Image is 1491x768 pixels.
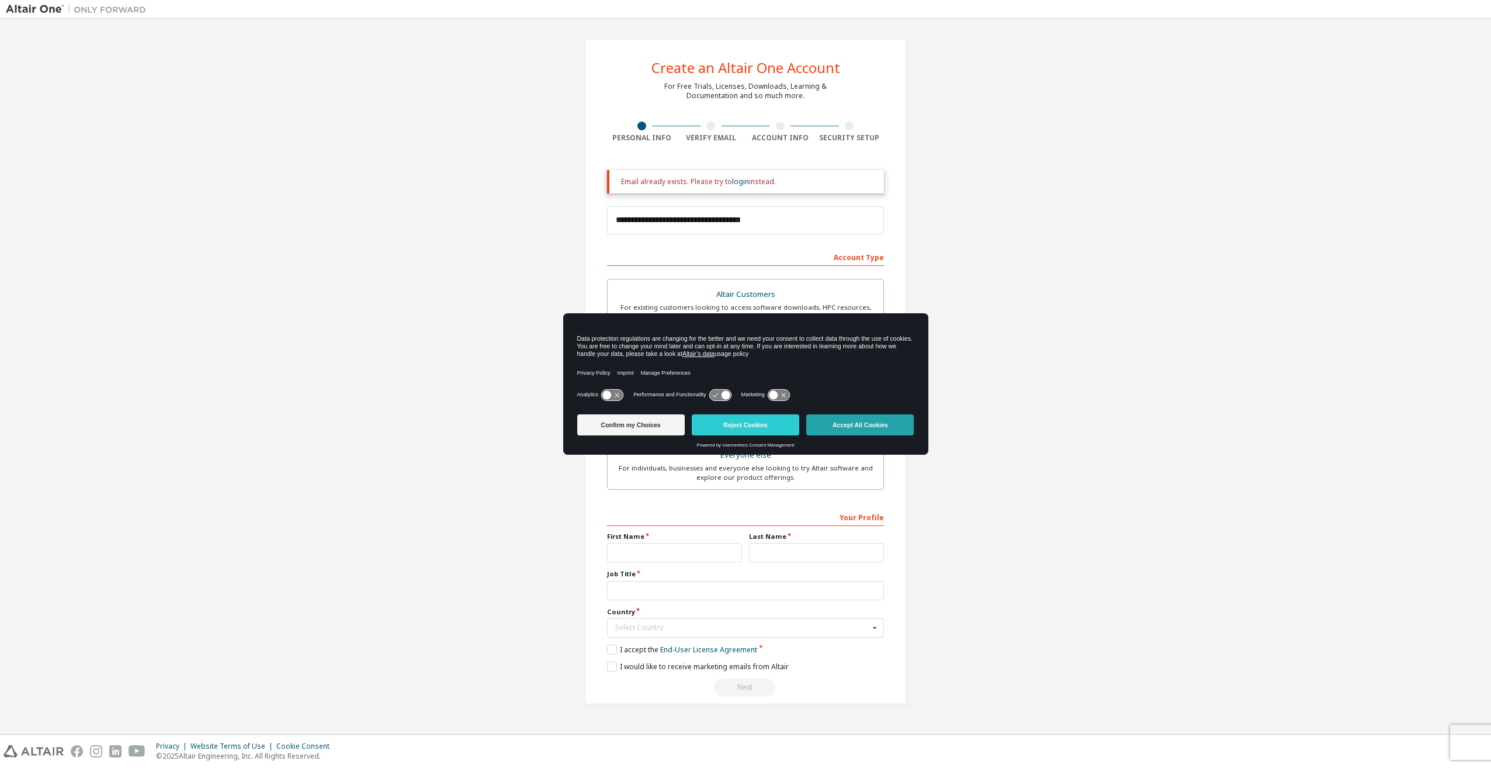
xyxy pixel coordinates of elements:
div: Select Country [615,624,869,631]
div: Altair Customers [615,286,876,303]
div: Privacy [156,742,190,751]
div: Your Profile [607,507,884,526]
div: Cookie Consent [276,742,337,751]
div: Email already exists. Please try to instead. [621,177,875,186]
div: For existing customers looking to access software downloads, HPC resources, community, trainings ... [615,303,876,321]
img: linkedin.svg [109,745,122,757]
div: Create an Altair One Account [651,61,840,75]
label: I accept the [607,645,757,655]
div: Everyone else [615,447,876,463]
label: Job Title [607,569,884,579]
a: login [732,177,749,186]
div: Website Terms of Use [190,742,276,751]
div: Verify Email [677,133,746,143]
div: Security Setup [815,133,885,143]
label: First Name [607,532,742,541]
img: Altair One [6,4,152,15]
div: Account Info [745,133,815,143]
p: © 2025 Altair Engineering, Inc. All Rights Reserved. [156,751,337,761]
div: Email already exists [607,679,884,696]
label: Country [607,607,884,617]
img: instagram.svg [90,745,102,757]
img: youtube.svg [129,745,145,757]
div: For Free Trials, Licenses, Downloads, Learning & Documentation and so much more. [664,82,827,101]
img: facebook.svg [71,745,83,757]
label: I would like to receive marketing emails from Altair [607,662,789,672]
div: Personal Info [607,133,677,143]
a: End-User License Agreement [660,645,757,655]
div: Account Type [607,247,884,266]
img: altair_logo.svg [4,745,64,757]
div: For individuals, businesses and everyone else looking to try Altair software and explore our prod... [615,463,876,482]
label: Last Name [749,532,884,541]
